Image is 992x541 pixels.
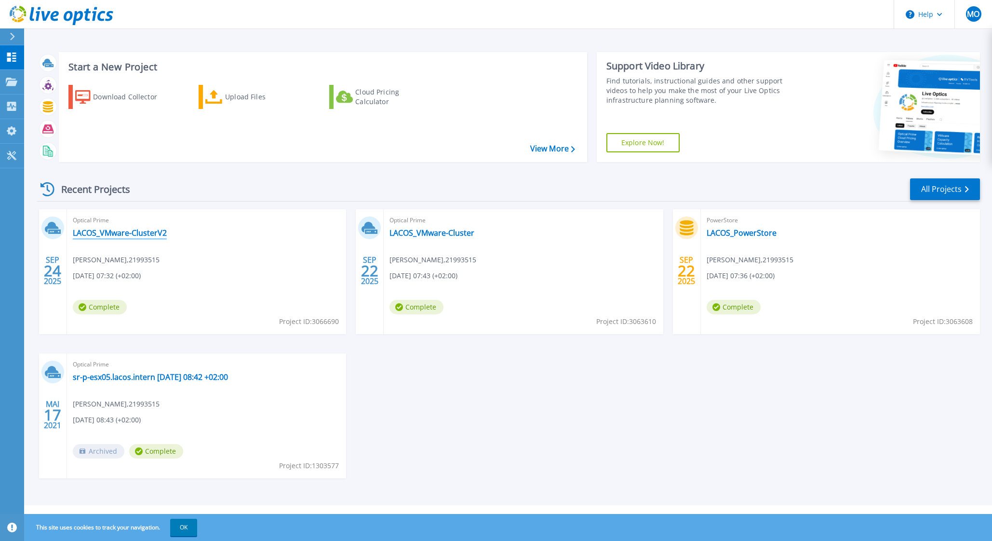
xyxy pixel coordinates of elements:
[606,76,803,105] div: Find tutorials, instructional guides and other support videos to help you make the most of your L...
[677,253,696,288] div: SEP 2025
[199,85,306,109] a: Upload Files
[678,267,695,275] span: 22
[530,144,575,153] a: View More
[596,316,656,327] span: Project ID: 3063610
[910,178,980,200] a: All Projects
[68,62,575,72] h3: Start a New Project
[389,215,657,226] span: Optical Prime
[707,300,761,314] span: Complete
[279,316,339,327] span: Project ID: 3066690
[707,215,974,226] span: PowerStore
[44,267,61,275] span: 24
[37,177,143,201] div: Recent Projects
[606,133,680,152] a: Explore Now!
[707,255,793,265] span: [PERSON_NAME] , 21993515
[361,253,379,288] div: SEP 2025
[27,519,197,536] span: This site uses cookies to track your navigation.
[68,85,176,109] a: Download Collector
[225,87,302,107] div: Upload Files
[129,444,183,459] span: Complete
[170,519,197,536] button: OK
[73,359,340,370] span: Optical Prime
[279,460,339,471] span: Project ID: 1303577
[73,300,127,314] span: Complete
[73,228,167,238] a: LACOS_VMware-ClusterV2
[389,300,443,314] span: Complete
[73,415,141,425] span: [DATE] 08:43 (+02:00)
[43,397,62,433] div: MAI 2021
[707,228,777,238] a: LACOS_PowerStore
[73,215,340,226] span: Optical Prime
[355,87,432,107] div: Cloud Pricing Calculator
[73,255,160,265] span: [PERSON_NAME] , 21993515
[73,444,124,459] span: Archived
[389,270,457,281] span: [DATE] 07:43 (+02:00)
[389,228,474,238] a: LACOS_VMware-Cluster
[73,270,141,281] span: [DATE] 07:32 (+02:00)
[913,316,973,327] span: Project ID: 3063608
[606,60,803,72] div: Support Video Library
[389,255,476,265] span: [PERSON_NAME] , 21993515
[93,87,170,107] div: Download Collector
[967,10,979,18] span: MO
[43,253,62,288] div: SEP 2025
[361,267,378,275] span: 22
[73,372,228,382] a: sr-p-esx05.lacos.intern [DATE] 08:42 +02:00
[329,85,437,109] a: Cloud Pricing Calculator
[707,270,775,281] span: [DATE] 07:36 (+02:00)
[73,399,160,409] span: [PERSON_NAME] , 21993515
[44,411,61,419] span: 17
